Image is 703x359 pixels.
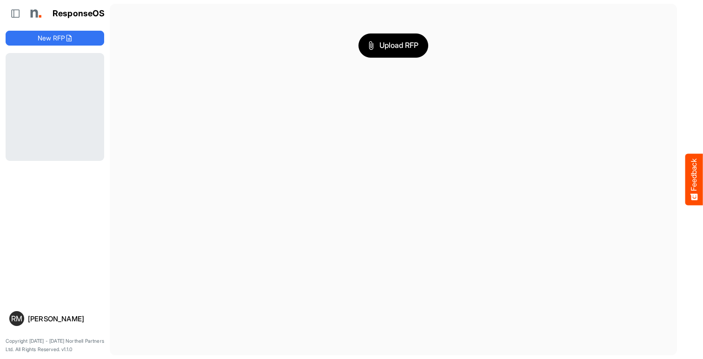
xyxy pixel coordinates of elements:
[53,9,105,19] h1: ResponseOS
[6,53,104,161] div: Loading...
[26,4,44,23] img: Northell
[358,33,428,58] button: Upload RFP
[6,31,104,46] button: New RFP
[6,337,104,353] p: Copyright [DATE] - [DATE] Northell Partners Ltd. All Rights Reserved. v1.1.0
[685,154,703,206] button: Feedback
[11,315,22,322] span: RM
[28,315,100,322] div: [PERSON_NAME]
[368,40,418,52] span: Upload RFP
